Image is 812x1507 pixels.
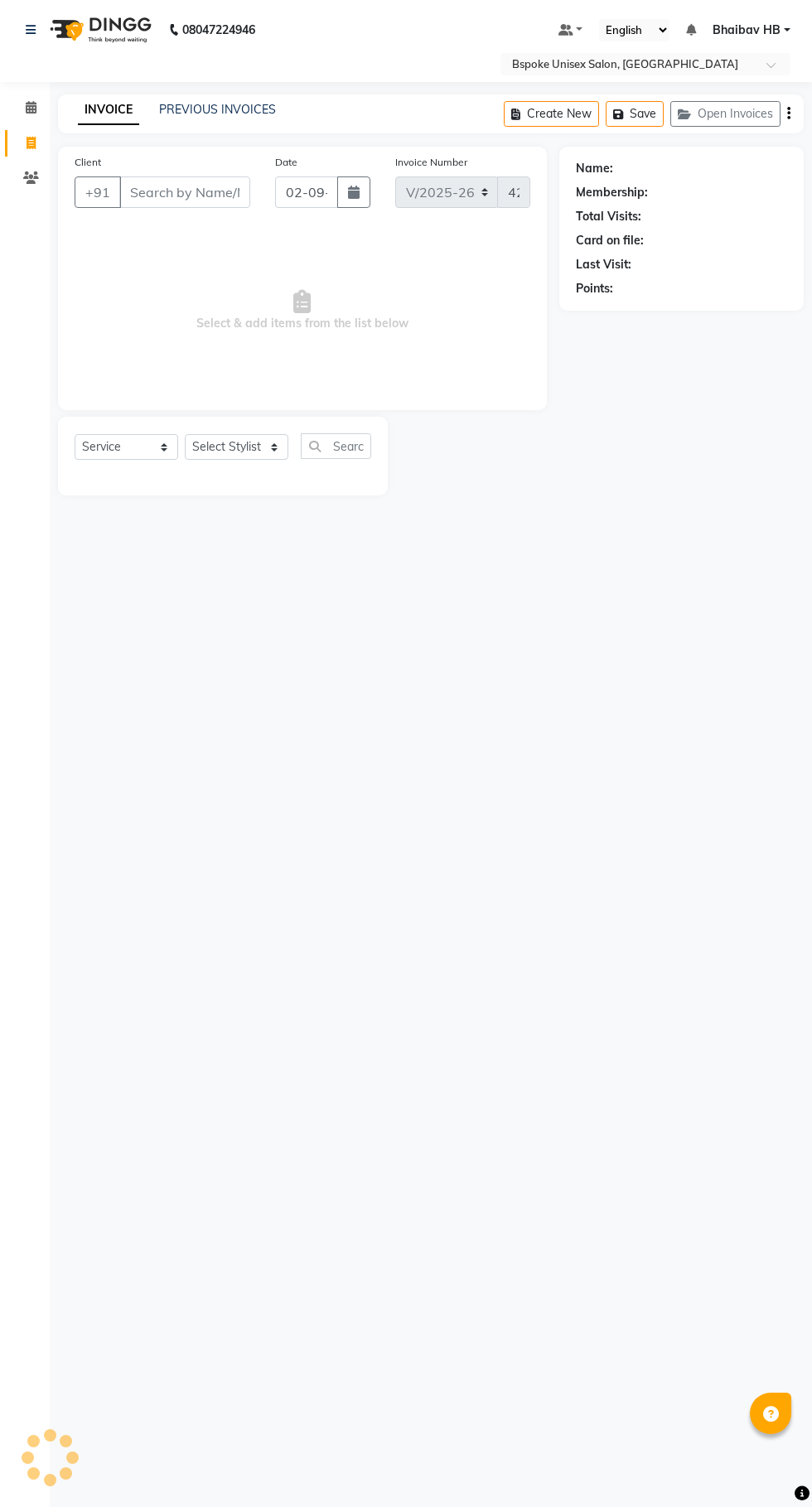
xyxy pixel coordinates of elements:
[275,155,297,170] label: Date
[78,95,139,125] a: INVOICE
[713,22,781,39] span: Bhaibav HB
[576,256,631,273] div: Last Visit:
[159,102,276,117] a: PREVIOUS INVOICES
[606,101,664,127] button: Save
[576,208,641,225] div: Total Visits:
[395,155,467,170] label: Invoice Number
[576,160,613,177] div: Name:
[75,155,101,170] label: Client
[119,176,250,208] input: Search by Name/Mobile/Email/Code
[75,228,530,394] span: Select & add items from the list below
[42,7,156,53] img: logo
[576,232,644,249] div: Card on file:
[576,184,648,201] div: Membership:
[670,101,781,127] button: Open Invoices
[576,280,613,297] div: Points:
[504,101,599,127] button: Create New
[75,176,121,208] button: +91
[301,433,371,459] input: Search or Scan
[182,7,255,53] b: 08047224946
